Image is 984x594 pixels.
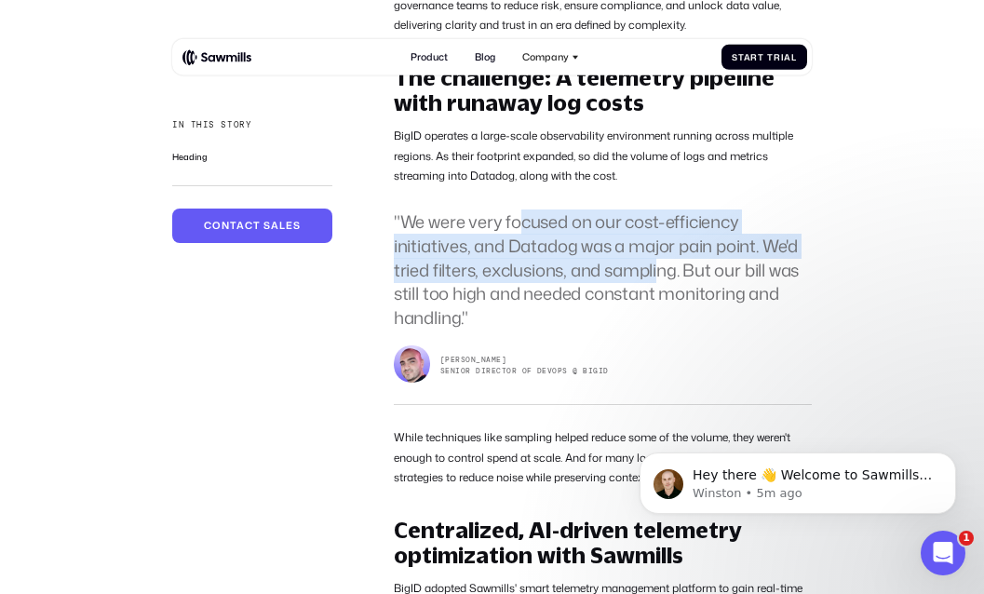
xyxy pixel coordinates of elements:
p: While techniques like sampling helped reduce some of the volume, they weren't enough to control s... [394,427,812,487]
h2: The challenge: A telemetry pipeline with runaway log costs [394,65,812,115]
a: Product [403,44,455,71]
figcaption: [PERSON_NAME] senior director of devops @ bigid [440,354,609,377]
iframe: Intercom live chat [921,531,965,575]
a: Heading [172,151,208,163]
a: Contact sales [172,209,332,242]
a: Blog [467,44,503,71]
h2: Centralized, AI-driven telemetry optimization with Sawmills [394,518,812,567]
p: BigID operates a large-scale observability environment running across multiple regions. As their ... [394,126,812,185]
blockquote: "We were very focused on our cost-efficiency initiatives, and Datadog was a major pain point. We'... [394,210,812,331]
div: Contact sales [182,220,323,232]
iframe: Intercom notifications message [612,413,984,544]
span: 1 [959,531,974,546]
div: Start Trial [732,52,797,62]
a: Start Trial [721,45,806,70]
div: In this story [172,119,251,131]
div: Company [522,51,569,63]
